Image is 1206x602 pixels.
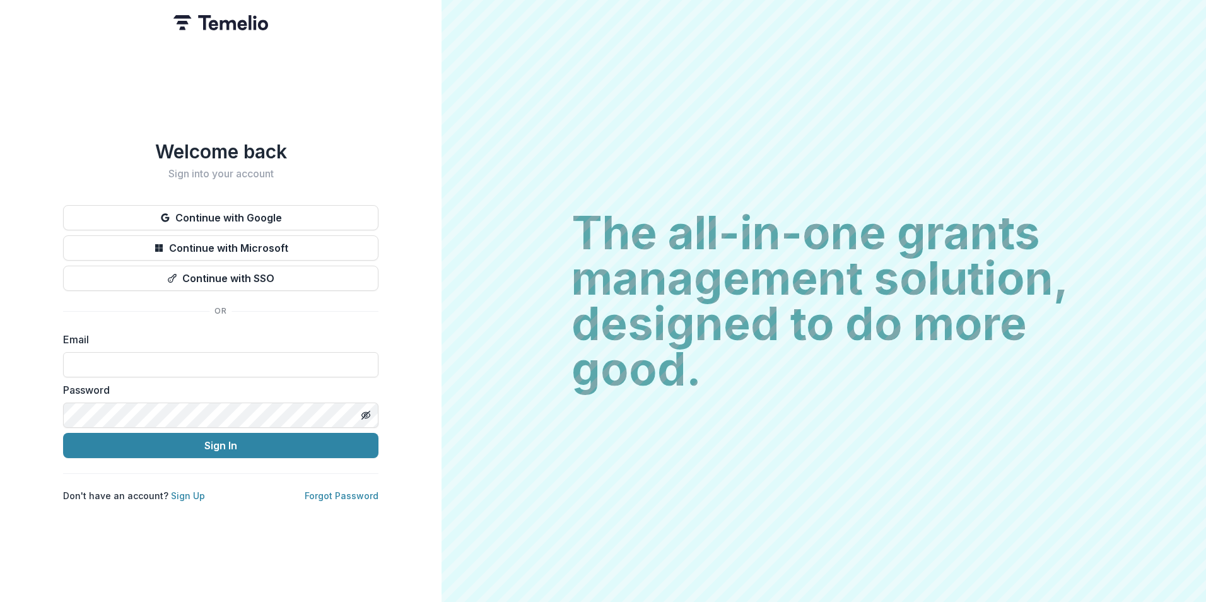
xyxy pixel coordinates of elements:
button: Continue with Google [63,205,378,230]
a: Sign Up [171,490,205,501]
button: Toggle password visibility [356,405,376,425]
button: Continue with SSO [63,266,378,291]
h1: Welcome back [63,140,378,163]
img: Temelio [173,15,268,30]
a: Forgot Password [305,490,378,501]
label: Password [63,382,371,398]
p: Don't have an account? [63,489,205,502]
label: Email [63,332,371,347]
h2: Sign into your account [63,168,378,180]
button: Continue with Microsoft [63,235,378,261]
button: Sign In [63,433,378,458]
